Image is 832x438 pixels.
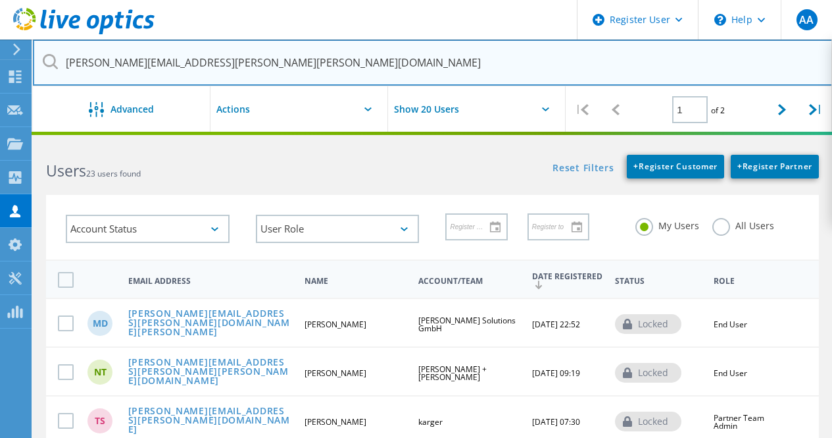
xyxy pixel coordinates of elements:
div: Account Status [66,215,230,243]
b: + [737,161,743,172]
span: End User [714,368,747,379]
span: [PERSON_NAME] + [PERSON_NAME] [418,364,487,383]
b: Users [46,160,86,181]
span: Register Customer [633,161,718,172]
label: All Users [712,218,774,231]
span: Register Partner [737,161,812,172]
span: 23 users found [86,168,141,179]
div: locked [615,412,681,431]
div: locked [615,314,681,334]
span: [PERSON_NAME] [305,319,366,330]
div: User Role [256,215,420,243]
b: + [633,161,639,172]
span: NT [94,368,107,377]
span: Account/Team [418,277,521,285]
div: locked [615,363,681,383]
span: Role [714,277,770,285]
span: of 2 [711,105,725,116]
span: [PERSON_NAME] Solutions GmbH [418,315,516,334]
svg: \n [714,14,726,26]
span: [PERSON_NAME] [305,416,366,427]
span: Partner Team Admin [714,412,764,431]
a: [PERSON_NAME][EMAIL_ADDRESS][PERSON_NAME][PERSON_NAME][DOMAIN_NAME] [128,358,293,387]
span: [DATE] 09:19 [532,368,580,379]
span: End User [714,319,747,330]
span: [DATE] 22:52 [532,319,580,330]
span: AA [799,14,814,25]
span: Date Registered [532,273,604,289]
a: Reset Filters [552,163,614,175]
input: Register from [447,214,497,239]
span: karger [418,416,443,427]
a: [PERSON_NAME][EMAIL_ADDRESS][PERSON_NAME][DOMAIN_NAME] [128,406,293,436]
a: +Register Customer [627,155,724,178]
div: | [566,86,599,133]
span: Status [615,277,702,285]
input: Register to [529,214,579,239]
span: [PERSON_NAME] [305,368,366,379]
a: +Register Partner [731,155,819,178]
span: TS [95,416,105,425]
label: My Users [635,218,699,231]
div: | [798,86,832,133]
a: Live Optics Dashboard [13,28,155,37]
a: [PERSON_NAME][EMAIL_ADDRESS][PERSON_NAME][DOMAIN_NAME][PERSON_NAME] [128,309,293,339]
span: Email Address [128,277,293,285]
span: Advanced [110,105,154,114]
span: [DATE] 07:30 [532,416,580,427]
span: Name [305,277,407,285]
span: MD [93,319,108,328]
